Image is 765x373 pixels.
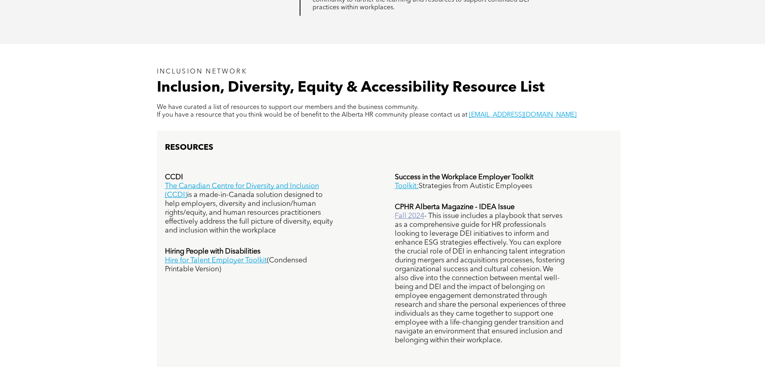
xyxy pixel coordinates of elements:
[165,256,337,274] p: (Condensed Printable Version)
[395,173,567,182] div: Success in the Workplace Employer Toolkit
[395,182,419,190] a: Toolkit:
[157,69,247,75] span: INCLUSION NETWORK
[395,212,567,345] p: - This issue includes a playbook that serves as a comprehensive guide for HR professionals lookin...
[395,212,424,220] a: Fall 2024
[165,247,337,256] div: Hiring People with Disabilities
[157,81,544,95] span: Inclusion, Diversity, Equity & Accessibility Resource List
[165,182,319,199] a: The Canadian Centre for Diversity and Inclusion (CCDI)
[469,112,577,118] a: [EMAIL_ADDRESS][DOMAIN_NAME]
[165,173,337,182] div: CCDI
[165,143,613,153] h3: RESOURCES
[395,182,567,191] p: Strategies from Autistic Employees
[165,182,337,235] p: is a made-in-Canada solution designed to help employers, diversity and inclusion/human rights/equ...
[157,112,467,118] span: If you have a resource that you think would be of benefit to the Alberta HR community please cont...
[395,203,567,212] div: CPHR Alberta Magazine - IDEA Issue
[165,257,267,264] a: Hire for Talent Employer Toolkit
[157,104,419,111] span: We have curated a list of resources to support our members and the business community.
[157,131,621,367] div: Menu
